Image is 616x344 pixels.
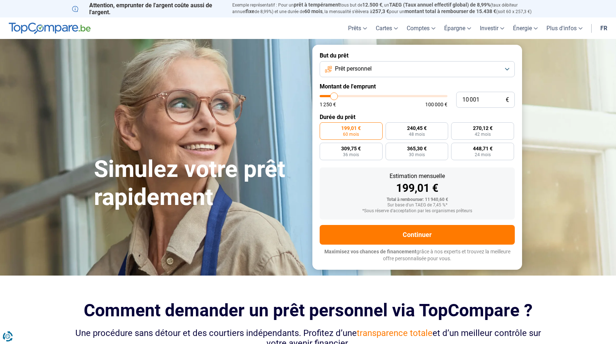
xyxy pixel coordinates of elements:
span: fixe [246,8,254,14]
div: 199,01 € [325,183,509,194]
span: 60 mois [343,132,359,137]
div: *Sous réserve d'acceptation par les organismes prêteurs [325,209,509,214]
div: Sur base d'un TAEG de 7,45 %* [325,203,509,208]
a: Investir [475,17,509,39]
span: Prêt personnel [335,65,372,73]
a: Énergie [509,17,542,39]
span: Maximisez vos chances de financement [324,249,416,254]
a: fr [596,17,612,39]
label: But du prêt [320,52,515,59]
label: Durée du prêt [320,114,515,120]
button: Continuer [320,225,515,245]
label: Montant de l'emprunt [320,83,515,90]
span: 257,3 € [372,8,389,14]
a: Cartes [371,17,402,39]
span: 60 mois [304,8,323,14]
span: montant total à rembourser de 15.438 € [404,8,496,14]
span: € [506,97,509,103]
a: Prêts [344,17,371,39]
div: Total à rembourser: 11 940,60 € [325,197,509,202]
button: Prêt personnel [320,61,515,77]
span: transparence totale [357,328,433,338]
div: Estimation mensuelle [325,173,509,179]
span: 30 mois [409,153,425,157]
span: 365,30 € [407,146,427,151]
span: 240,45 € [407,126,427,131]
h1: Simulez votre prêt rapidement [94,155,304,211]
p: grâce à nos experts et trouvez la meilleure offre personnalisée pour vous. [320,248,515,262]
span: 199,01 € [341,126,361,131]
span: 42 mois [475,132,491,137]
p: Attention, emprunter de l'argent coûte aussi de l'argent. [72,2,224,16]
span: 24 mois [475,153,491,157]
span: 270,12 € [473,126,493,131]
span: 36 mois [343,153,359,157]
span: 48 mois [409,132,425,137]
span: prêt à tempérament [294,2,340,8]
p: Exemple représentatif : Pour un tous but de , un (taux débiteur annuel de 8,99%) et une durée de ... [232,2,544,15]
a: Plus d'infos [542,17,587,39]
span: 12.500 € [362,2,382,8]
span: 309,75 € [341,146,361,151]
span: 100 000 € [425,102,447,107]
span: 1 250 € [320,102,336,107]
span: 448,71 € [473,146,493,151]
img: TopCompare [9,23,91,34]
a: Comptes [402,17,440,39]
a: Épargne [440,17,475,39]
h2: Comment demander un prêt personnel via TopCompare ? [72,300,544,320]
span: TAEG (Taux annuel effectif global) de 8,99% [389,2,490,8]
